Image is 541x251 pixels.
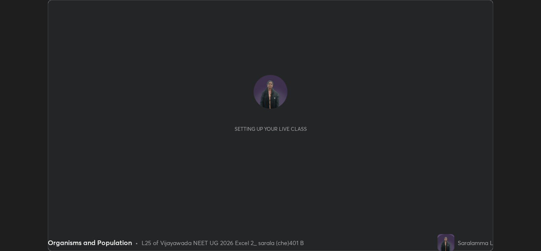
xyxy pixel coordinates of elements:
div: • [135,238,138,247]
img: e07e4dab6a7b43a1831a2c76b14e2e97.jpg [437,234,454,251]
div: Setting up your live class [235,126,307,132]
img: e07e4dab6a7b43a1831a2c76b14e2e97.jpg [254,75,287,109]
div: Organisms and Population [48,237,132,248]
div: L25 of Vijayawada NEET UG 2026 Excel 2_ sarala (che)401 B [142,238,304,247]
div: Saralamma L [458,238,493,247]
